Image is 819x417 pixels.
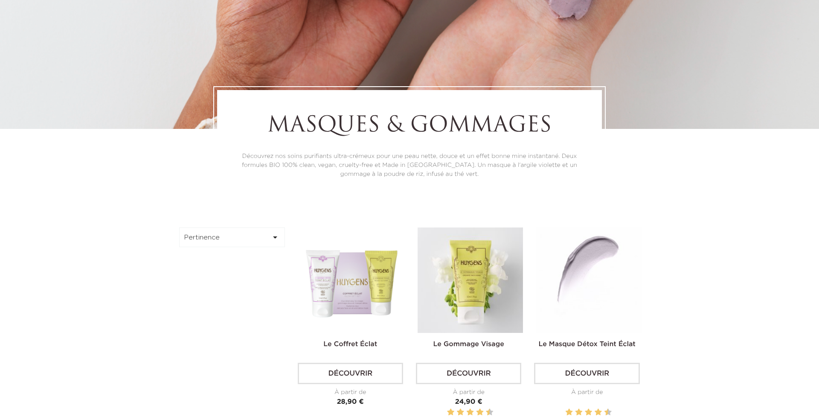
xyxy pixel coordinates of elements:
[418,227,523,333] img: Le Gommage Visage
[241,152,578,179] p: Découvrez nos soins purifiants ultra-crémeux pour une peau nette, douce et un effet bonne mine in...
[323,341,377,348] a: Le Coffret Éclat
[534,388,639,397] div: À partir de
[433,341,504,348] a: Le Gommage Visage
[298,388,403,397] div: À partir de
[241,114,578,139] h1: Masques & Gommages
[539,341,636,348] a: Le Masque Détox Teint Éclat
[337,399,364,405] span: 28,90 €
[179,227,285,247] button: Pertinence
[455,399,482,405] span: 24,90 €
[270,232,280,242] i: 
[416,363,521,384] a: Découvrir
[534,363,639,384] a: Découvrir
[298,363,403,384] a: Découvrir
[416,388,521,397] div: À partir de
[299,227,405,333] img: Le Coffret éclat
